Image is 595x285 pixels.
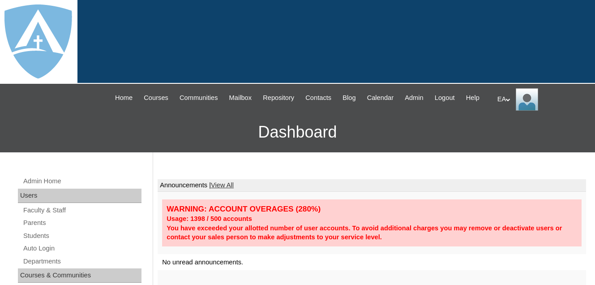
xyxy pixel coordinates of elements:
div: EA [497,88,586,111]
span: Contacts [305,93,331,103]
span: Communities [180,93,218,103]
span: Courses [144,93,168,103]
td: Announcements | [158,179,586,192]
a: Repository [258,93,299,103]
span: Repository [263,93,294,103]
strong: Usage: 1398 / 500 accounts [167,215,252,222]
a: Mailbox [225,93,257,103]
a: View All [211,181,234,189]
a: Blog [338,93,360,103]
span: Mailbox [229,93,252,103]
span: Home [115,93,133,103]
td: No unread announcements. [158,254,586,271]
div: Users [18,189,141,203]
span: Admin [405,93,424,103]
a: Communities [175,93,223,103]
img: logo-white.png [4,4,72,78]
a: Logout [430,93,459,103]
a: Help [462,93,484,103]
a: Departments [22,256,141,267]
span: Logout [435,93,455,103]
a: Auto Login [22,243,141,254]
span: Calendar [367,93,394,103]
a: Parents [22,217,141,229]
div: You have exceeded your allotted number of user accounts. To avoid additional charges you may remo... [167,224,577,242]
a: Courses [139,93,173,103]
span: Blog [342,93,355,103]
a: Home [111,93,137,103]
div: Courses & Communities [18,268,141,283]
a: Admin Home [22,176,141,187]
a: Faculty & Staff [22,205,141,216]
span: Help [466,93,479,103]
div: WARNING: ACCOUNT OVERAGES (280%) [167,204,577,214]
a: Admin [400,93,428,103]
a: Students [22,230,141,242]
h3: Dashboard [4,112,591,152]
a: Calendar [363,93,398,103]
img: EA Administrator [516,88,538,111]
a: Contacts [301,93,336,103]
